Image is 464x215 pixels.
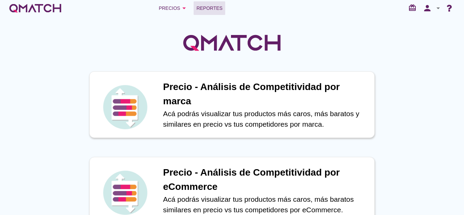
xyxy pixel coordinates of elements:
p: Acá podrás visualizar tus productos más caros, más baratos y similares en precio vs tus competido... [163,108,368,130]
a: Reportes [194,1,225,15]
i: arrow_drop_down [180,4,188,12]
i: person [421,3,434,13]
h1: Precio - Análisis de Competitividad por marca [163,80,368,108]
img: icon [101,83,149,131]
img: QMatchLogo [181,26,283,60]
button: Precios [153,1,194,15]
h1: Precio - Análisis de Competitividad por eCommerce [163,165,368,194]
i: arrow_drop_down [434,4,442,12]
a: white-qmatch-logo [8,1,63,15]
a: iconPrecio - Análisis de Competitividad por marcaAcá podrás visualizar tus productos más caros, m... [80,71,384,138]
span: Reportes [196,4,222,12]
div: Precios [159,4,188,12]
i: redeem [408,4,419,12]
